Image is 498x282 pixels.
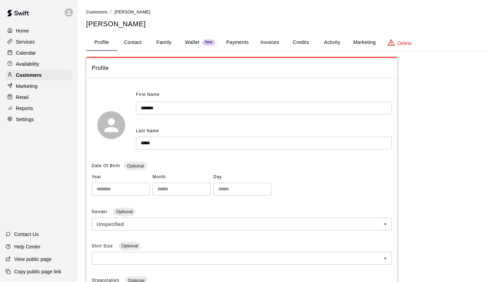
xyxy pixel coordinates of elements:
button: Payments [221,34,254,51]
div: basic tabs example [86,34,490,51]
a: Home [6,26,72,36]
p: View public page [14,256,52,263]
span: Gender [92,209,109,214]
a: Customers [6,70,72,80]
h5: [PERSON_NAME] [86,19,490,29]
p: Settings [16,116,34,123]
a: Customers [86,9,108,15]
li: / [110,8,112,16]
span: Year [92,172,150,183]
a: Marketing [6,81,72,91]
button: Profile [86,34,117,51]
p: Contact Us [14,231,39,238]
p: Reports [16,105,33,112]
button: Credits [285,34,316,51]
span: New [202,40,215,45]
p: Marketing [16,83,38,90]
button: Contact [117,34,148,51]
p: Copy public page link [14,268,61,275]
p: Help Center [14,243,40,250]
a: Reports [6,103,72,113]
span: Shirt Size [92,244,114,248]
button: Marketing [348,34,381,51]
span: Customers [86,10,108,15]
span: Profile [92,64,392,73]
button: Family [148,34,179,51]
span: Month [153,172,211,183]
span: Optional [113,209,135,214]
p: Home [16,27,29,34]
a: Calendar [6,48,72,58]
a: Settings [6,114,72,125]
p: Services [16,38,35,45]
nav: breadcrumb [86,8,490,16]
p: Calendar [16,49,36,56]
p: Wallet [185,39,200,46]
span: Optional [119,243,141,248]
button: Invoices [254,34,285,51]
span: Last Name [136,128,159,133]
span: First Name [136,89,160,100]
a: Availability [6,59,72,69]
a: Retail [6,92,72,102]
a: Services [6,37,72,47]
p: Availability [16,61,39,67]
span: [PERSON_NAME] [114,10,150,15]
p: Retail [16,94,29,101]
span: Day [213,172,271,183]
button: Activity [316,34,348,51]
p: Customers [16,72,41,79]
span: Date Of Birth [92,163,120,168]
div: Unspecified [92,218,392,230]
p: Delete [398,40,412,47]
span: Optional [124,163,146,169]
